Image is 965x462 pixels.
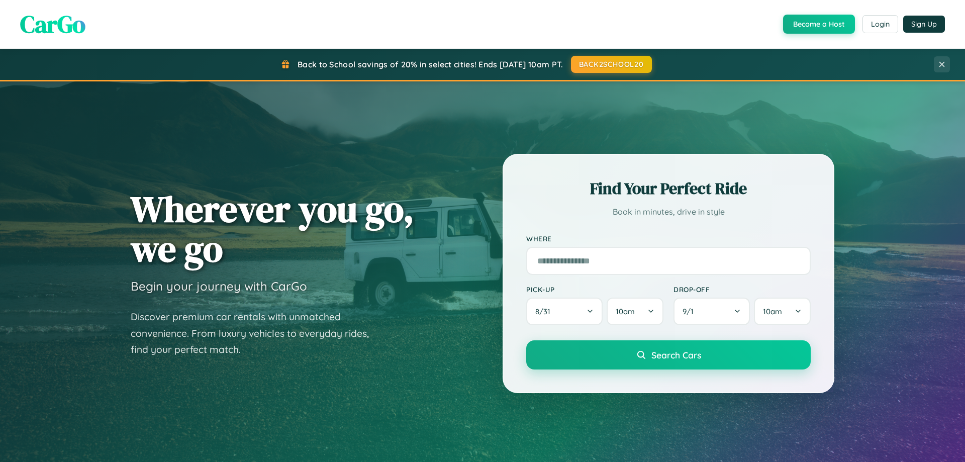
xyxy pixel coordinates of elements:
button: 10am [607,298,663,325]
h1: Wherever you go, we go [131,189,414,268]
button: Login [862,15,898,33]
p: Book in minutes, drive in style [526,205,811,219]
button: 9/1 [673,298,750,325]
label: Where [526,234,811,243]
span: 10am [763,307,782,316]
span: Back to School savings of 20% in select cities! Ends [DATE] 10am PT. [298,59,563,69]
span: 8 / 31 [535,307,555,316]
label: Pick-up [526,285,663,294]
h3: Begin your journey with CarGo [131,279,307,294]
p: Discover premium car rentals with unmatched convenience. From luxury vehicles to everyday rides, ... [131,309,382,358]
button: Sign Up [903,16,945,33]
button: Become a Host [783,15,855,34]
span: 9 / 1 [683,307,699,316]
span: CarGo [20,8,85,41]
button: Search Cars [526,340,811,369]
span: Search Cars [651,349,701,360]
button: 8/31 [526,298,603,325]
h2: Find Your Perfect Ride [526,177,811,200]
label: Drop-off [673,285,811,294]
button: BACK2SCHOOL20 [571,56,652,73]
button: 10am [754,298,811,325]
span: 10am [616,307,635,316]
